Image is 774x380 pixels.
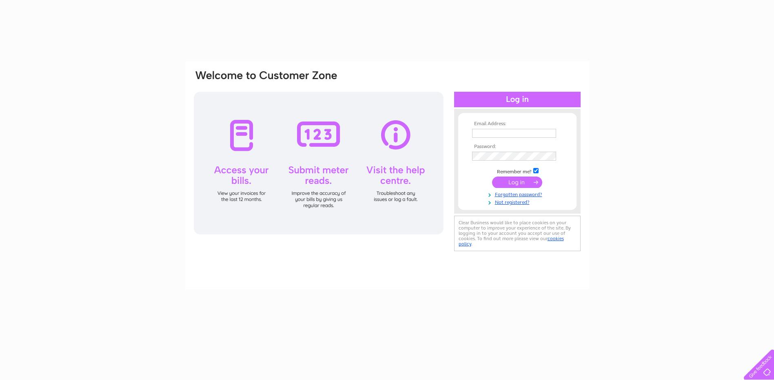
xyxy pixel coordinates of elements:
[472,190,565,198] a: Forgotten password?
[470,144,565,150] th: Password:
[472,198,565,205] a: Not registered?
[459,236,564,247] a: cookies policy
[470,121,565,127] th: Email Address:
[492,177,542,188] input: Submit
[454,216,581,251] div: Clear Business would like to place cookies on your computer to improve your experience of the sit...
[470,167,565,175] td: Remember me?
